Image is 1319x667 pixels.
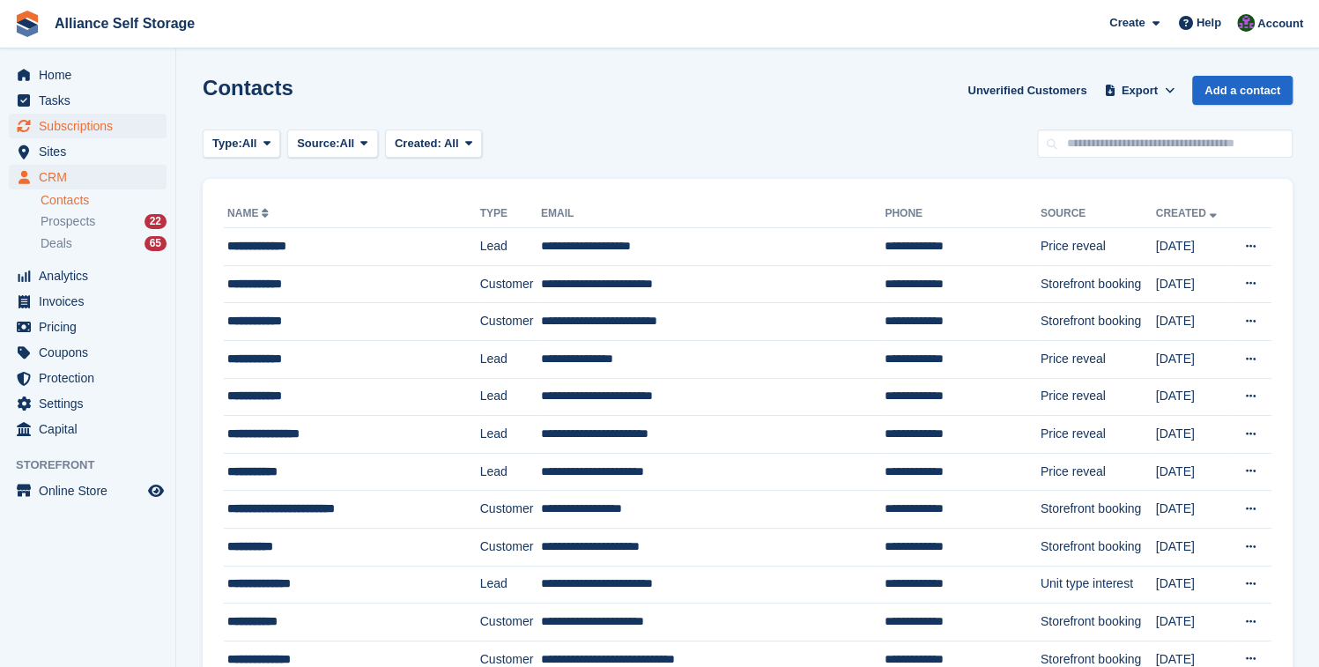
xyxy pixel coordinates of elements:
[480,200,541,228] th: Type
[212,135,242,152] span: Type:
[1155,303,1229,341] td: [DATE]
[1041,566,1156,604] td: Unit type interest
[287,130,378,159] button: Source: All
[480,340,541,378] td: Lead
[9,139,167,164] a: menu
[480,528,541,566] td: Customer
[203,130,280,159] button: Type: All
[39,289,144,314] span: Invoices
[480,491,541,529] td: Customer
[39,417,144,441] span: Capital
[41,235,72,252] span: Deals
[9,391,167,416] a: menu
[1155,566,1229,604] td: [DATE]
[9,289,167,314] a: menu
[1155,378,1229,416] td: [DATE]
[1041,528,1156,566] td: Storefront booking
[9,478,167,503] a: menu
[144,214,167,229] div: 22
[9,315,167,339] a: menu
[1041,340,1156,378] td: Price reveal
[480,604,541,641] td: Customer
[1041,265,1156,303] td: Storefront booking
[227,207,272,219] a: Name
[1192,76,1293,105] a: Add a contact
[1237,14,1255,32] img: Romilly Norton
[1155,491,1229,529] td: [DATE]
[1041,453,1156,491] td: Price reveal
[41,213,95,230] span: Prospects
[1257,15,1303,33] span: Account
[385,130,482,159] button: Created: All
[1041,378,1156,416] td: Price reveal
[1155,528,1229,566] td: [DATE]
[1155,265,1229,303] td: [DATE]
[1155,228,1229,266] td: [DATE]
[1041,604,1156,641] td: Storefront booking
[39,165,144,189] span: CRM
[9,263,167,288] a: menu
[14,11,41,37] img: stora-icon-8386f47178a22dfd0bd8f6a31ec36ba5ce8667c1dd55bd0f319d3a0aa187defe.svg
[541,200,885,228] th: Email
[41,234,167,253] a: Deals 65
[48,9,202,38] a: Alliance Self Storage
[145,480,167,501] a: Preview store
[297,135,339,152] span: Source:
[39,366,144,390] span: Protection
[480,378,541,416] td: Lead
[1109,14,1145,32] span: Create
[9,417,167,441] a: menu
[1155,453,1229,491] td: [DATE]
[444,137,459,150] span: All
[39,139,144,164] span: Sites
[480,566,541,604] td: Lead
[1197,14,1221,32] span: Help
[39,391,144,416] span: Settings
[9,165,167,189] a: menu
[1155,340,1229,378] td: [DATE]
[39,315,144,339] span: Pricing
[39,63,144,87] span: Home
[395,137,441,150] span: Created:
[203,76,293,100] h1: Contacts
[480,453,541,491] td: Lead
[1155,416,1229,454] td: [DATE]
[9,340,167,365] a: menu
[9,63,167,87] a: menu
[885,200,1041,228] th: Phone
[1100,76,1178,105] button: Export
[39,478,144,503] span: Online Store
[9,114,167,138] a: menu
[39,340,144,365] span: Coupons
[39,88,144,113] span: Tasks
[960,76,1093,105] a: Unverified Customers
[144,236,167,251] div: 65
[41,212,167,231] a: Prospects 22
[1041,416,1156,454] td: Price reveal
[1155,207,1219,219] a: Created
[16,456,175,474] span: Storefront
[1041,200,1156,228] th: Source
[1041,303,1156,341] td: Storefront booking
[39,114,144,138] span: Subscriptions
[242,135,257,152] span: All
[340,135,355,152] span: All
[1155,604,1229,641] td: [DATE]
[39,263,144,288] span: Analytics
[1122,82,1158,100] span: Export
[9,366,167,390] a: menu
[1041,491,1156,529] td: Storefront booking
[480,303,541,341] td: Customer
[9,88,167,113] a: menu
[41,192,167,209] a: Contacts
[1041,228,1156,266] td: Price reveal
[480,265,541,303] td: Customer
[480,228,541,266] td: Lead
[480,416,541,454] td: Lead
